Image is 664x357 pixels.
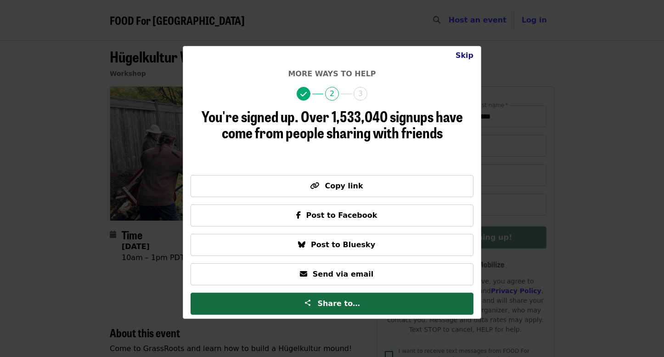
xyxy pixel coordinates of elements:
[191,175,473,197] button: Copy link
[191,293,473,315] button: Share to…
[300,90,307,99] i: check icon
[313,270,373,278] span: Send via email
[325,181,363,190] span: Copy link
[296,211,301,220] i: facebook-f icon
[300,270,307,278] i: envelope icon
[191,204,473,227] button: Post to Facebook
[288,69,376,78] span: More ways to help
[202,105,298,127] span: You're signed up.
[310,181,319,190] i: link icon
[325,87,339,101] span: 2
[354,87,367,101] span: 3
[306,211,377,220] span: Post to Facebook
[191,234,473,256] button: Post to Bluesky
[222,105,463,143] span: Over 1,533,040 signups have come from people sharing with friends
[304,299,311,306] img: Share
[448,46,481,65] button: Close
[298,240,305,249] i: bluesky icon
[191,263,473,285] button: Send via email
[317,299,360,308] span: Share to…
[311,240,375,249] span: Post to Bluesky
